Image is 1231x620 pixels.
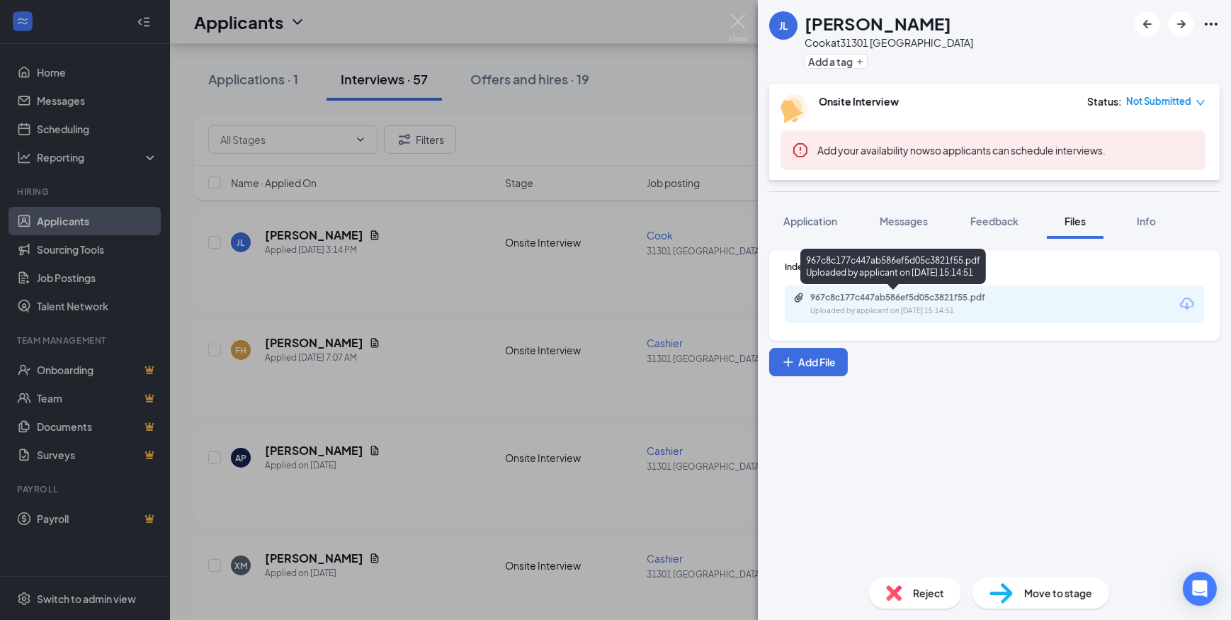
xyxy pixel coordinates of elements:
button: PlusAdd a tag [805,54,868,69]
div: JL [779,18,788,33]
div: Status : [1087,94,1122,108]
span: Reject [913,585,944,601]
div: 967c8c177c447ab586ef5d05c3821f55.pdf Uploaded by applicant on [DATE] 15:14:51 [800,249,986,284]
span: Move to stage [1024,585,1092,601]
button: Add your availability now [817,143,930,157]
button: ArrowLeftNew [1135,11,1160,37]
span: down [1196,98,1206,108]
span: Not Submitted [1126,94,1191,108]
div: Uploaded by applicant on [DATE] 15:14:51 [810,305,1023,317]
div: 967c8c177c447ab586ef5d05c3821f55.pdf [810,292,1009,303]
svg: Plus [856,57,864,66]
span: Messages [880,215,928,227]
span: Info [1137,215,1156,227]
svg: ArrowLeftNew [1139,16,1156,33]
span: so applicants can schedule interviews. [817,144,1106,157]
svg: Paperclip [793,292,805,303]
span: Files [1065,215,1086,227]
svg: Ellipses [1203,16,1220,33]
div: Open Intercom Messenger [1183,572,1217,606]
button: ArrowRight [1169,11,1194,37]
a: Paperclip967c8c177c447ab586ef5d05c3821f55.pdfUploaded by applicant on [DATE] 15:14:51 [793,292,1023,317]
span: Feedback [970,215,1019,227]
div: Cook at 31301 [GEOGRAPHIC_DATA] [805,35,973,50]
button: Add FilePlus [769,348,848,376]
svg: Plus [781,355,795,369]
b: Onsite Interview [819,95,899,108]
h1: [PERSON_NAME] [805,11,951,35]
svg: ArrowRight [1173,16,1190,33]
svg: Error [792,142,809,159]
span: Application [783,215,837,227]
svg: Download [1179,295,1196,312]
div: Indeed Resume [785,261,1204,273]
